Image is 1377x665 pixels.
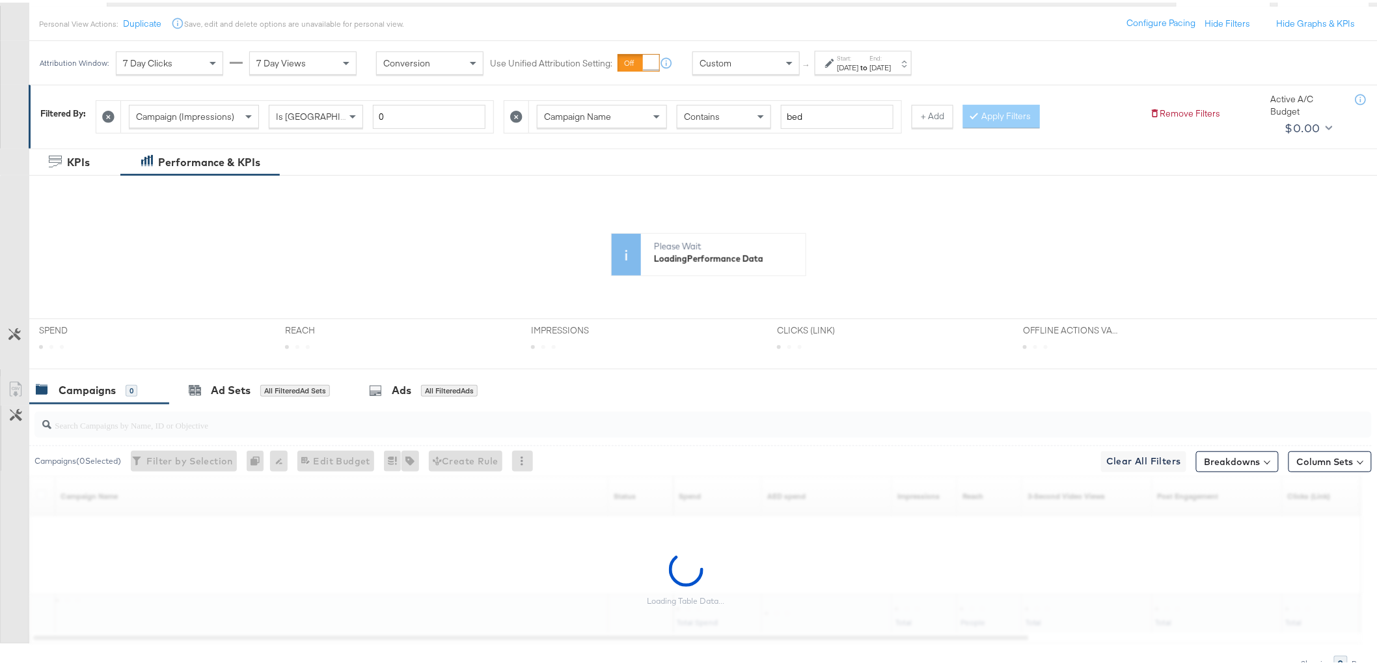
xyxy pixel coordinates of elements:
span: Is [GEOGRAPHIC_DATA] [276,108,375,120]
button: Breakdowns [1196,449,1279,470]
span: 7 Day Views [256,55,306,66]
div: All Filtered Ads [421,382,478,394]
button: Clear All Filters [1101,449,1186,470]
div: [DATE] [870,60,892,70]
div: Attribution Window: [39,56,109,65]
div: Save, edit and delete options are unavailable for personal view. [184,16,403,27]
div: Filtered By: [40,105,86,117]
button: $0.00 [1280,115,1335,136]
button: Hide Filters [1205,15,1251,27]
label: Use Unified Attribution Setting: [490,55,612,67]
strong: to [859,60,870,70]
div: Loading Table Data... [648,593,725,604]
div: Ads [392,380,411,395]
div: 0 [126,382,137,394]
div: KPIs [67,152,90,167]
span: Campaign (Impressions) [136,108,234,120]
div: Active A/C Budget [1271,91,1343,115]
label: Start: [838,51,859,60]
button: Duplicate [123,15,161,27]
input: Enter a number [373,102,485,126]
div: Ad Sets [211,380,251,395]
div: [DATE] [838,60,859,70]
button: Hide Graphs & KPIs [1277,15,1356,27]
span: Conversion [383,55,430,66]
span: ↑ [801,61,813,65]
button: Remove Filters [1150,105,1221,117]
button: Column Sets [1288,449,1372,470]
div: Campaigns ( 0 Selected) [34,453,121,464]
label: End: [870,51,892,60]
input: Search Campaigns by Name, ID or Objective [51,404,1248,430]
span: Campaign Name [544,108,611,120]
span: Contains [684,108,720,120]
input: Enter a search term [781,102,893,126]
span: Custom [700,55,731,66]
button: + Add [912,102,953,126]
div: Personal View Actions: [39,16,118,27]
span: Clear All Filters [1106,451,1181,467]
div: Performance & KPIs [158,152,260,167]
div: 0 [247,448,270,469]
div: All Filtered Ad Sets [260,382,330,394]
button: Configure Pacing [1118,9,1205,33]
div: Campaigns [59,380,116,395]
span: 7 Day Clicks [123,55,172,66]
div: $0.00 [1285,116,1320,135]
